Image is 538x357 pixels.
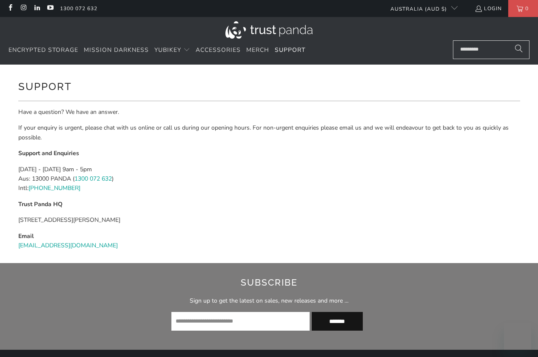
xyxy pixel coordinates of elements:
[74,175,112,183] a: 1300 072 632
[6,5,14,12] a: Trust Panda Australia on Facebook
[154,46,181,54] span: YubiKey
[114,296,424,306] p: Sign up to get the latest on sales, new releases and more …
[18,215,520,225] p: [STREET_ADDRESS][PERSON_NAME]
[33,5,40,12] a: Trust Panda Australia on LinkedIn
[154,40,190,60] summary: YubiKey
[18,149,79,157] strong: Support and Enquiries
[504,323,531,350] iframe: Button to launch messaging window
[196,40,241,60] a: Accessories
[84,40,149,60] a: Mission Darkness
[114,276,424,289] h2: Subscribe
[508,40,529,59] button: Search
[246,40,269,60] a: Merch
[18,241,118,249] a: [EMAIL_ADDRESS][DOMAIN_NAME]
[9,46,78,54] span: Encrypted Storage
[18,165,520,193] p: [DATE] - [DATE] 9am - 5pm Aus: 13000 PANDA ( ) Intl:
[9,40,78,60] a: Encrypted Storage
[475,4,502,13] a: Login
[453,40,529,59] input: Search...
[18,200,63,208] strong: Trust Panda HQ
[275,46,305,54] span: Support
[275,40,305,60] a: Support
[18,77,520,94] h1: Support
[46,5,54,12] a: Trust Panda Australia on YouTube
[246,46,269,54] span: Merch
[18,108,520,117] p: Have a question? We have an answer.
[60,4,97,13] a: 1300 072 632
[196,46,241,54] span: Accessories
[9,40,305,60] nav: Translation missing: en.navigation.header.main_nav
[28,184,80,192] a: [PHONE_NUMBER]
[20,5,27,12] a: Trust Panda Australia on Instagram
[18,232,34,240] strong: Email
[18,123,520,142] p: If your enquiry is urgent, please chat with us online or call us during our opening hours. For no...
[225,21,313,39] img: Trust Panda Australia
[84,46,149,54] span: Mission Darkness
